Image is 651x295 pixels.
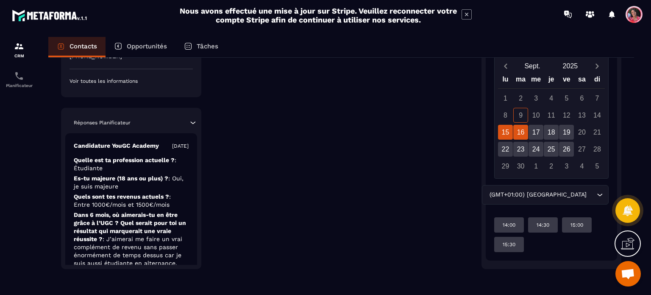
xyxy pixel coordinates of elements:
button: Open years overlay [551,59,589,73]
div: Ouvrir le chat [615,261,641,287]
div: 1 [498,91,513,106]
div: 23 [513,142,528,157]
div: 30 [513,159,528,174]
p: Candidature YouGC Academy [74,142,159,150]
div: 4 [544,91,559,106]
button: Next month [589,60,605,72]
span: (GMT+01:00) [GEOGRAPHIC_DATA] [487,190,588,199]
p: Quels sont tes revenus actuels ? [74,193,189,209]
div: 2 [513,91,528,106]
div: 21 [590,125,604,140]
div: 16 [513,125,528,140]
div: 15 [498,125,513,140]
div: Calendar wrapper [498,73,605,174]
div: 3 [559,159,574,174]
div: 25 [544,142,559,157]
p: Quelle est ta profession actuelle ? [74,156,189,172]
button: Open months overlay [514,59,551,73]
div: Search for option [482,185,609,205]
div: 29 [498,159,513,174]
button: Previous month [498,60,514,72]
p: [DATE] [172,143,189,149]
p: 15:00 [570,222,583,228]
a: schedulerschedulerPlanificateur [2,65,36,94]
a: Tâches [175,37,227,57]
div: lu [498,73,513,88]
p: 14:30 [537,222,549,228]
div: 5 [559,91,574,106]
img: logo [12,8,88,23]
p: Voir toutes les informations [70,78,193,84]
div: 9 [513,108,528,123]
p: Réponses Planificateur [74,119,131,126]
p: 14:00 [503,222,515,228]
p: Tâches [197,42,218,50]
input: Search for option [588,190,595,199]
div: 7 [590,91,604,106]
div: 24 [529,142,543,157]
div: ma [513,73,529,88]
div: ve [559,73,574,88]
div: 27 [574,142,589,157]
p: Opportunités [127,42,167,50]
div: 2 [544,159,559,174]
div: 13 [574,108,589,123]
p: CRM [2,53,36,58]
h2: Nous avons effectué une mise à jour sur Stripe. Veuillez reconnecter votre compte Stripe afin de ... [179,6,457,24]
div: Calendar days [498,91,605,174]
p: Planificateur [2,83,36,88]
div: 26 [559,142,574,157]
p: Es-tu majeure (18 ans ou plus) ? [74,174,189,191]
img: scheduler [14,71,24,81]
p: Contacts [70,42,97,50]
div: 14 [590,108,604,123]
div: 8 [498,108,513,123]
p: 15:30 [503,241,515,248]
div: sa [574,73,590,88]
a: Opportunités [106,37,175,57]
div: 6 [574,91,589,106]
div: 3 [529,91,543,106]
div: di [590,73,605,88]
div: me [529,73,544,88]
div: 10 [529,108,543,123]
div: je [544,73,559,88]
span: : J’aimerai me faire un vrai complément de revenu sans passer énormément de temps dessus car je s... [74,236,182,267]
img: formation [14,41,24,51]
div: 1 [529,159,543,174]
div: 12 [559,108,574,123]
div: 11 [544,108,559,123]
div: 5 [590,159,604,174]
div: 4 [574,159,589,174]
a: formationformationCRM [2,35,36,65]
div: 19 [559,125,574,140]
div: 17 [529,125,543,140]
p: Dans 6 mois, où aimerais-tu en être grâce à l’UGC ? Quel serait pour toi un résultat qui marquera... [74,211,189,267]
a: Contacts [48,37,106,57]
div: 18 [544,125,559,140]
div: 28 [590,142,604,157]
div: 20 [574,125,589,140]
div: 22 [498,142,513,157]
